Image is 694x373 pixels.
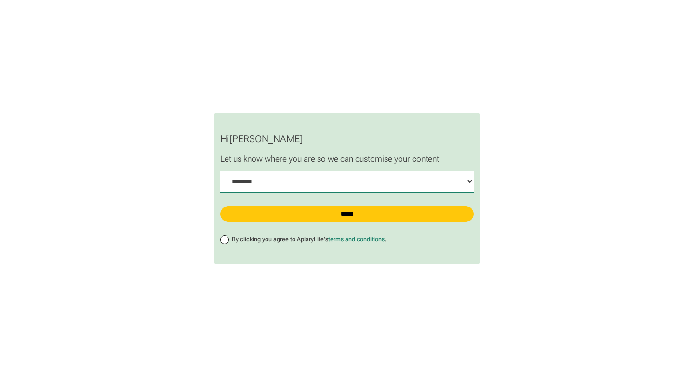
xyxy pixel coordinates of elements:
[220,133,474,146] p: Hi
[214,113,481,264] form: verify-tcs
[229,133,303,145] span: [PERSON_NAME]
[328,236,385,243] a: terms and conditions
[220,154,474,165] p: Let us know where you are so we can customise your content
[232,236,387,243] span: By clicking you agree to ApiaryLife's .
